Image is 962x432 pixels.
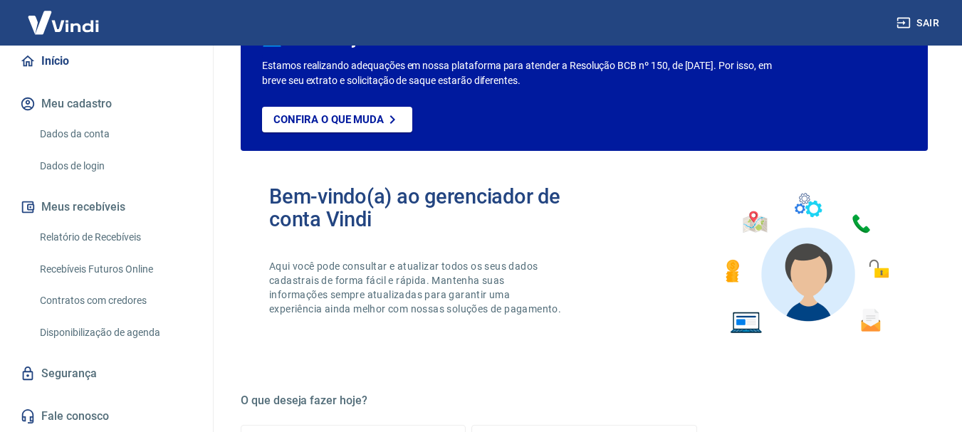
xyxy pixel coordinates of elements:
button: Meu cadastro [17,88,196,120]
a: Fale conosco [17,401,196,432]
a: Contratos com credores [34,286,196,315]
p: Estamos realizando adequações em nossa plataforma para atender a Resolução BCB nº 150, de [DATE].... [262,58,778,88]
a: Dados de login [34,152,196,181]
img: Vindi [17,1,110,44]
a: Relatório de Recebíveis [34,223,196,252]
h2: Bem-vindo(a) ao gerenciador de conta Vindi [269,185,585,231]
a: Dados da conta [34,120,196,149]
a: Segurança [17,358,196,389]
a: Recebíveis Futuros Online [34,255,196,284]
h5: O que deseja fazer hoje? [241,394,928,408]
a: Confira o que muda [262,107,412,132]
a: Disponibilização de agenda [34,318,196,347]
p: Aqui você pode consultar e atualizar todos os seus dados cadastrais de forma fácil e rápida. Mant... [269,259,564,316]
button: Meus recebíveis [17,191,196,223]
img: Imagem de um avatar masculino com diversos icones exemplificando as funcionalidades do gerenciado... [713,185,899,342]
a: Início [17,46,196,77]
p: Confira o que muda [273,113,384,126]
button: Sair [894,10,945,36]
